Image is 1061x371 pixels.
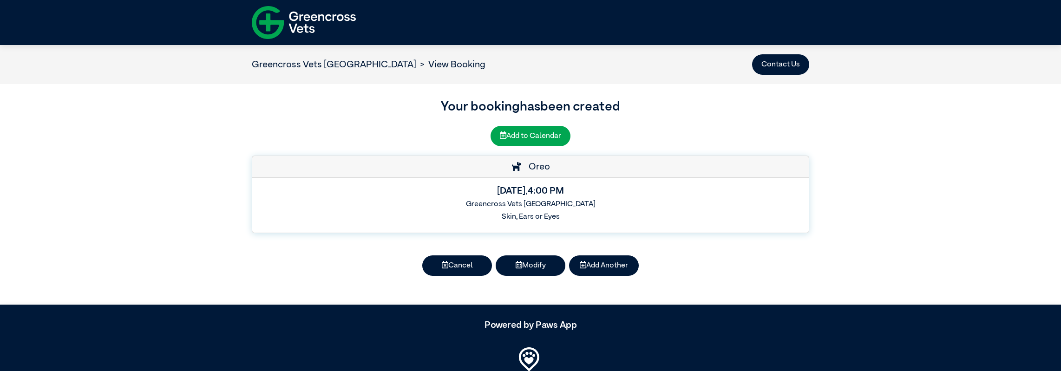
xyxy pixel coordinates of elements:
a: Greencross Vets [GEOGRAPHIC_DATA] [252,60,416,69]
button: Cancel [422,255,492,276]
h6: Skin, Ears or Eyes [260,213,801,221]
button: Add to Calendar [491,126,570,146]
h5: Powered by Paws App [252,319,809,331]
button: Modify [496,255,565,276]
span: Oreo [524,162,550,171]
button: Add Another [569,255,639,276]
h5: [DATE] , 4:00 PM [260,185,801,196]
h6: Greencross Vets [GEOGRAPHIC_DATA] [260,200,801,209]
h3: Your booking has been created [252,97,809,117]
nav: breadcrumb [252,58,485,72]
li: View Booking [416,58,485,72]
img: f-logo [252,2,356,43]
button: Contact Us [752,54,809,75]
